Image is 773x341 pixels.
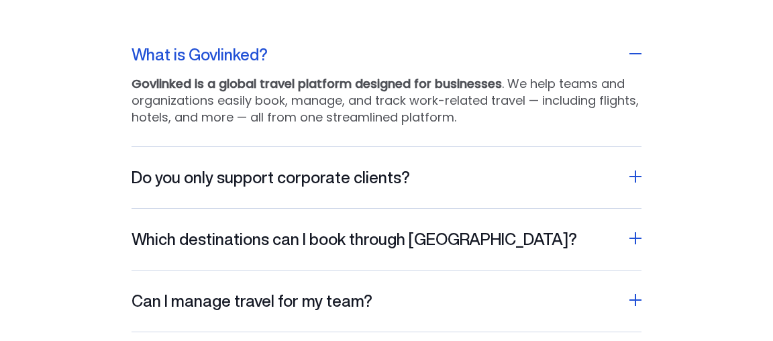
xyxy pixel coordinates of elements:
[132,167,410,188] h2: Do you only support corporate clients?
[132,75,502,92] strong: Govlinked is a global travel platform designed for businesses
[132,229,577,250] h2: Which destinations can I book through [GEOGRAPHIC_DATA]?
[132,44,268,65] h2: What is Govlinked?
[132,75,641,126] p: . We help teams and organizations easily book, manage, and track work-related travel — including ...
[132,291,372,311] h2: Can I manage travel for my team?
